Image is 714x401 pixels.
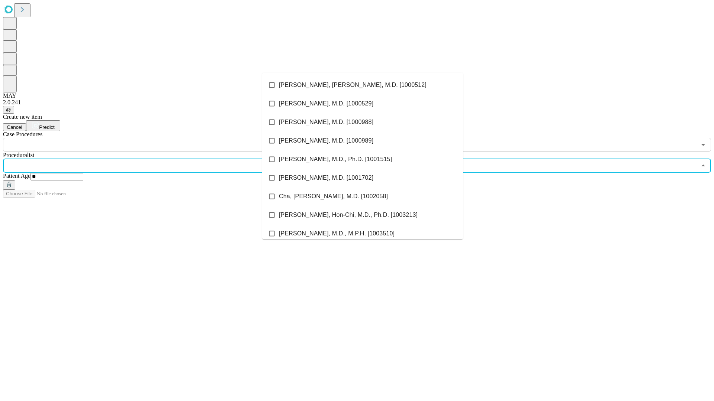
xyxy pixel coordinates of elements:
[3,114,42,120] span: Create new item
[698,160,708,171] button: Close
[3,99,711,106] div: 2.0.241
[279,136,373,145] span: [PERSON_NAME], M.D. [1000989]
[26,120,60,131] button: Predict
[279,192,388,201] span: Cha, [PERSON_NAME], M.D. [1002058]
[3,106,14,114] button: @
[3,92,711,99] div: MAY
[279,81,427,89] span: [PERSON_NAME], [PERSON_NAME], M.D. [1000512]
[3,152,34,158] span: Proceduralist
[7,124,22,130] span: Cancel
[39,124,54,130] span: Predict
[3,123,26,131] button: Cancel
[279,211,418,219] span: [PERSON_NAME], Hon-Chi, M.D., Ph.D. [1003213]
[279,99,373,108] span: [PERSON_NAME], M.D. [1000529]
[279,229,395,238] span: [PERSON_NAME], M.D., M.P.H. [1003510]
[698,140,708,150] button: Open
[279,173,373,182] span: [PERSON_NAME], M.D. [1001702]
[3,131,42,137] span: Scheduled Procedure
[6,107,11,113] span: @
[279,118,373,127] span: [PERSON_NAME], M.D. [1000988]
[279,155,392,164] span: [PERSON_NAME], M.D., Ph.D. [1001515]
[3,173,30,179] span: Patient Age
